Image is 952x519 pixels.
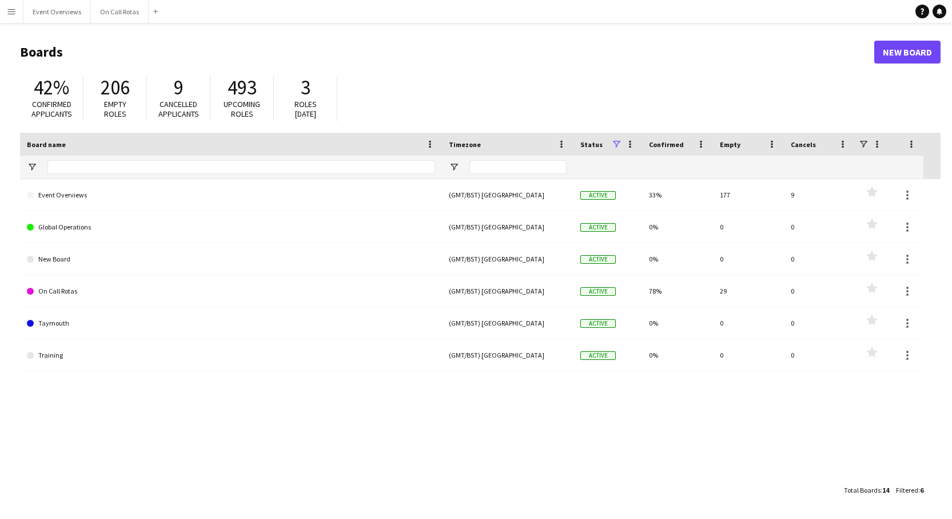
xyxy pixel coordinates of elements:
button: Open Filter Menu [27,162,37,172]
span: Active [580,319,616,328]
div: 0% [642,243,713,275]
span: Filtered [896,486,918,494]
span: 493 [228,75,257,100]
div: 78% [642,275,713,307]
span: Empty roles [104,99,126,119]
div: (GMT/BST) [GEOGRAPHIC_DATA] [442,243,573,275]
div: 0% [642,307,713,339]
span: Roles [DATE] [294,99,317,119]
a: On Call Rotas [27,275,435,307]
div: : [844,479,889,501]
button: Event Overviews [23,1,91,23]
span: 42% [34,75,69,100]
span: Active [580,191,616,200]
div: 0 [713,339,784,371]
div: 0 [784,275,855,307]
span: Active [580,351,616,360]
div: 177 [713,179,784,211]
div: 0 [784,243,855,275]
div: (GMT/BST) [GEOGRAPHIC_DATA] [442,211,573,243]
span: 14 [882,486,889,494]
div: 0 [713,243,784,275]
div: 0% [642,211,713,243]
div: 9 [784,179,855,211]
a: New Board [27,243,435,275]
span: Active [580,287,616,296]
span: Cancelled applicants [158,99,199,119]
div: (GMT/BST) [GEOGRAPHIC_DATA] [442,179,573,211]
h1: Boards [20,43,874,61]
span: 3 [301,75,310,100]
div: 0 [713,211,784,243]
span: Empty [720,140,740,149]
div: : [896,479,923,501]
span: Confirmed applicants [31,99,72,119]
div: 0% [642,339,713,371]
div: 0 [784,307,855,339]
div: 33% [642,179,713,211]
a: Taymouth [27,307,435,339]
span: Cancels [791,140,816,149]
span: Board name [27,140,66,149]
span: Status [580,140,603,149]
div: 0 [713,307,784,339]
button: Open Filter Menu [449,162,459,172]
div: (GMT/BST) [GEOGRAPHIC_DATA] [442,307,573,339]
div: (GMT/BST) [GEOGRAPHIC_DATA] [442,339,573,371]
span: Timezone [449,140,481,149]
span: 206 [101,75,130,100]
span: 6 [920,486,923,494]
input: Timezone Filter Input [469,160,567,174]
span: Active [580,223,616,232]
div: 29 [713,275,784,307]
span: 9 [174,75,184,100]
a: New Board [874,41,941,64]
div: 0 [784,339,855,371]
span: Active [580,255,616,264]
button: On Call Rotas [91,1,149,23]
span: Confirmed [649,140,684,149]
div: (GMT/BST) [GEOGRAPHIC_DATA] [442,275,573,307]
span: Upcoming roles [224,99,260,119]
a: Global Operations [27,211,435,243]
a: Event Overviews [27,179,435,211]
a: Training [27,339,435,371]
span: Total Boards [844,486,881,494]
input: Board name Filter Input [47,160,435,174]
div: 0 [784,211,855,243]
